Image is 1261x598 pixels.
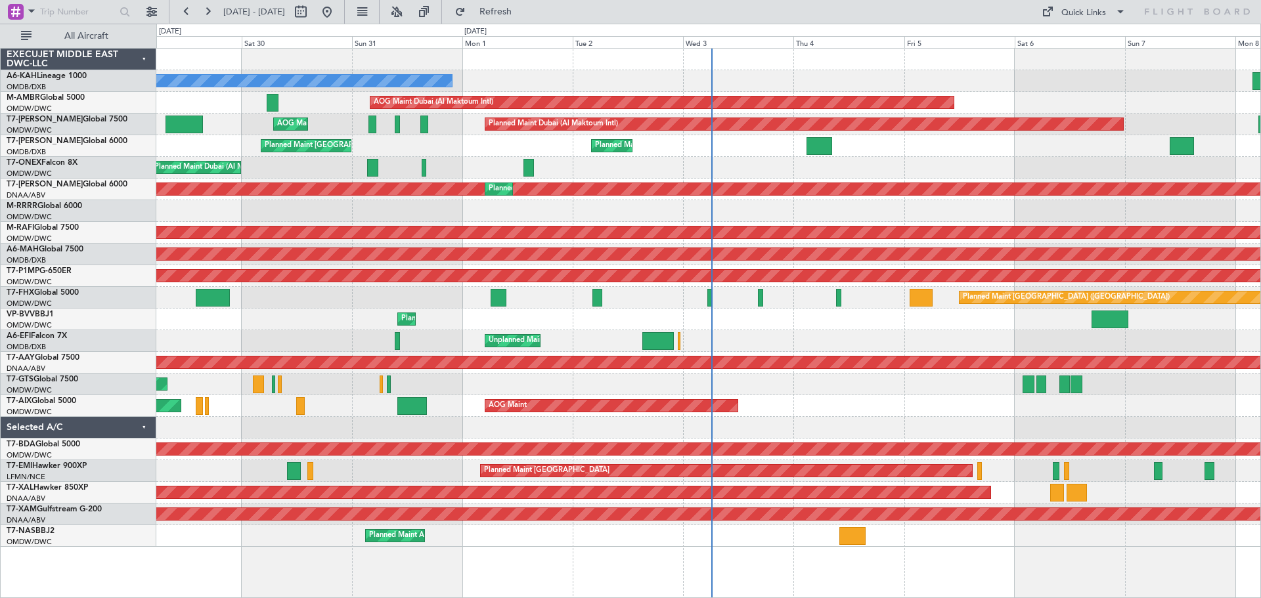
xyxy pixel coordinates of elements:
a: M-AMBRGlobal 5000 [7,94,85,102]
a: OMDW/DWC [7,320,52,330]
a: T7-EMIHawker 900XP [7,462,87,470]
div: Planned Maint Dubai (Al Maktoum Intl) [154,158,284,177]
span: T7-GTS [7,375,33,383]
div: Sat 6 [1015,36,1125,48]
a: T7-NASBBJ2 [7,527,55,535]
div: Wed 3 [683,36,793,48]
div: Planned Maint [GEOGRAPHIC_DATA] ([GEOGRAPHIC_DATA]) [963,288,1170,307]
a: OMDB/DXB [7,147,46,157]
a: LFMN/NCE [7,472,45,482]
a: T7-[PERSON_NAME]Global 7500 [7,116,127,123]
span: T7-NAS [7,527,35,535]
span: T7-[PERSON_NAME] [7,116,83,123]
a: DNAA/ABV [7,190,45,200]
div: Planned Maint [GEOGRAPHIC_DATA] ([GEOGRAPHIC_DATA] Intl) [595,136,814,156]
span: A6-KAH [7,72,37,80]
a: T7-AAYGlobal 7500 [7,354,79,362]
div: Quick Links [1061,7,1106,20]
span: T7-AAY [7,354,35,362]
div: Planned Maint Abuja ([PERSON_NAME] Intl) [369,526,517,545]
div: Tue 2 [573,36,683,48]
a: OMDW/DWC [7,299,52,309]
a: T7-GTSGlobal 7500 [7,375,78,383]
div: Planned Maint Dubai (Al Maktoum Intl) [489,114,618,134]
a: T7-XAMGulfstream G-200 [7,505,102,513]
div: Fri 5 [904,36,1015,48]
a: T7-XALHawker 850XP [7,484,88,492]
span: T7-BDA [7,440,35,448]
div: AOG Maint Dubai (Al Maktoum Intl) [277,114,397,134]
span: T7-AIX [7,397,32,405]
a: A6-EFIFalcon 7X [7,332,67,340]
span: A6-MAH [7,246,39,253]
span: All Aircraft [34,32,139,41]
a: A6-KAHLineage 1000 [7,72,87,80]
div: Planned Maint Dubai (Al Maktoum Intl) [489,179,618,199]
a: M-RRRRGlobal 6000 [7,202,82,210]
a: T7-ONEXFalcon 8X [7,159,77,167]
a: OMDB/DXB [7,255,46,265]
div: Planned Maint [GEOGRAPHIC_DATA] [484,461,609,481]
span: Refresh [468,7,523,16]
a: T7-[PERSON_NAME]Global 6000 [7,181,127,188]
span: M-RAFI [7,224,34,232]
a: T7-AIXGlobal 5000 [7,397,76,405]
span: T7-XAM [7,505,37,513]
a: A6-MAHGlobal 7500 [7,246,83,253]
a: OMDB/DXB [7,342,46,352]
a: T7-P1MPG-650ER [7,267,72,275]
div: Sat 30 [242,36,352,48]
a: DNAA/ABV [7,515,45,525]
a: OMDW/DWC [7,125,52,135]
a: OMDB/DXB [7,82,46,92]
a: OMDW/DWC [7,385,52,395]
span: T7-XAL [7,484,33,492]
a: DNAA/ABV [7,494,45,503]
a: T7-BDAGlobal 5000 [7,440,80,448]
div: Sun 7 [1125,36,1235,48]
div: Planned Maint Dubai (Al Maktoum Intl) [401,309,531,329]
div: [DATE] [159,26,181,37]
a: OMDW/DWC [7,537,52,547]
a: T7-FHXGlobal 5000 [7,289,79,297]
span: T7-FHX [7,289,34,297]
div: AOG Maint Dubai (Al Maktoum Intl) [374,93,493,112]
span: [DATE] - [DATE] [223,6,285,18]
input: Trip Number [40,2,116,22]
div: [DATE] [464,26,487,37]
button: All Aircraft [14,26,143,47]
span: T7-EMI [7,462,32,470]
a: OMDW/DWC [7,104,52,114]
span: VP-BVV [7,310,35,318]
span: T7-ONEX [7,159,41,167]
a: OMDW/DWC [7,277,52,287]
span: M-RRRR [7,202,37,210]
div: Mon 1 [462,36,573,48]
a: OMDW/DWC [7,212,52,222]
div: Sun 31 [352,36,462,48]
div: Fri 29 [131,36,242,48]
span: A6-EFI [7,332,31,340]
a: OMDW/DWC [7,234,52,244]
span: T7-[PERSON_NAME] [7,181,83,188]
a: T7-[PERSON_NAME]Global 6000 [7,137,127,145]
div: Unplanned Maint [GEOGRAPHIC_DATA] ([GEOGRAPHIC_DATA]) [489,331,705,351]
a: VP-BVVBBJ1 [7,310,54,318]
span: T7-[PERSON_NAME] [7,137,83,145]
a: OMDW/DWC [7,407,52,417]
div: Planned Maint [GEOGRAPHIC_DATA] ([GEOGRAPHIC_DATA] Intl) [265,136,484,156]
button: Refresh [449,1,527,22]
div: Thu 4 [793,36,904,48]
a: M-RAFIGlobal 7500 [7,224,79,232]
div: AOG Maint [489,396,527,416]
a: OMDW/DWC [7,450,52,460]
a: OMDW/DWC [7,169,52,179]
a: DNAA/ABV [7,364,45,374]
span: T7-P1MP [7,267,39,275]
button: Quick Links [1035,1,1132,22]
span: M-AMBR [7,94,40,102]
